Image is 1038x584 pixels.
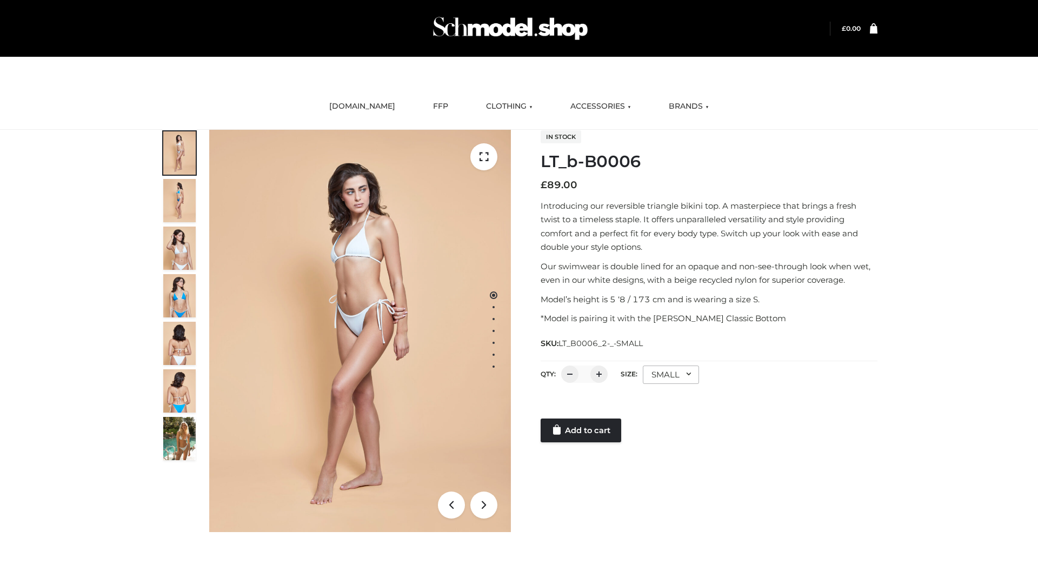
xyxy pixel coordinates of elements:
[541,179,547,191] span: £
[541,179,577,191] bdi: 89.00
[163,131,196,175] img: ArielClassicBikiniTop_CloudNine_AzureSky_OW114ECO_1-scaled.jpg
[541,370,556,378] label: QTY:
[842,24,861,32] bdi: 0.00
[541,199,877,254] p: Introducing our reversible triangle bikini top. A masterpiece that brings a fresh twist to a time...
[163,369,196,413] img: ArielClassicBikiniTop_CloudNine_AzureSky_OW114ECO_8-scaled.jpg
[425,95,456,118] a: FFP
[429,7,591,50] img: Schmodel Admin 964
[541,130,581,143] span: In stock
[163,227,196,270] img: ArielClassicBikiniTop_CloudNine_AzureSky_OW114ECO_3-scaled.jpg
[643,366,699,384] div: SMALL
[541,419,621,442] a: Add to cart
[478,95,541,118] a: CLOTHING
[163,179,196,222] img: ArielClassicBikiniTop_CloudNine_AzureSky_OW114ECO_2-scaled.jpg
[842,24,846,32] span: £
[541,260,877,287] p: Our swimwear is double lined for an opaque and non-see-through look when wet, even in our white d...
[621,370,637,378] label: Size:
[163,274,196,317] img: ArielClassicBikiniTop_CloudNine_AzureSky_OW114ECO_4-scaled.jpg
[541,293,877,307] p: Model’s height is 5 ‘8 / 173 cm and is wearing a size S.
[541,311,877,326] p: *Model is pairing it with the [PERSON_NAME] Classic Bottom
[321,95,403,118] a: [DOMAIN_NAME]
[541,337,644,350] span: SKU:
[661,95,717,118] a: BRANDS
[163,322,196,365] img: ArielClassicBikiniTop_CloudNine_AzureSky_OW114ECO_7-scaled.jpg
[562,95,639,118] a: ACCESSORIES
[558,339,643,348] span: LT_B0006_2-_-SMALL
[842,24,861,32] a: £0.00
[209,130,511,532] img: ArielClassicBikiniTop_CloudNine_AzureSky_OW114ECO_1
[163,417,196,460] img: Arieltop_CloudNine_AzureSky2.jpg
[541,152,877,171] h1: LT_b-B0006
